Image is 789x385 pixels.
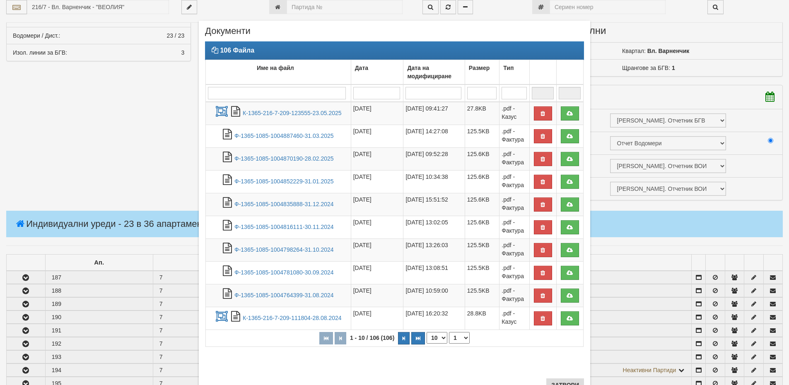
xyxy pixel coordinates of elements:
a: Ф-1365-1085-1004798264-31.10.2024 [234,246,334,253]
select: Брой редове на страница [427,332,447,344]
a: К-1365-216-7-209-111804-28.08.2024 [243,315,342,321]
button: Последна страница [411,332,425,344]
strong: 106 Файла [220,47,254,54]
td: [DATE] 13:26:03 [403,238,465,261]
td: [DATE] 09:52:28 [403,147,465,170]
tr: Ф-1365-1085-1004816111-30.11.2024.pdf - Фактура [206,216,584,238]
tr: Ф-1365-1085-1004870190-28.02.2025.pdf - Фактура [206,147,584,170]
tr: Ф-1365-1085-1004887460-31.03.2025.pdf - Фактура [206,125,584,147]
td: [DATE] [351,193,403,216]
td: .pdf - Фактура [499,261,530,284]
td: .pdf - Фактура [499,238,530,261]
td: [DATE] 13:02:05 [403,216,465,238]
td: [DATE] 14:27:08 [403,125,465,147]
td: [DATE] [351,238,403,261]
td: [DATE] [351,125,403,147]
td: .pdf - Казус [499,102,530,125]
td: [DATE] [351,261,403,284]
td: .pdf - Фактура [499,125,530,147]
span: Документи [205,27,251,41]
td: 125.5KB [465,261,499,284]
span: 1 - 10 / 106 (106) [348,334,396,341]
button: Предишна страница [335,332,346,344]
td: [DATE] 10:59:00 [403,284,465,307]
a: Ф-1365-1085-1004852229-31.01.2025 [234,178,334,185]
a: Ф-1365-1085-1004816111-30.11.2024 [234,224,334,230]
tr: К-1365-216-7-209-123555-23.05.2025.pdf - Казус [206,102,584,125]
td: .pdf - Фактура [499,170,530,193]
a: Ф-1365-1085-1004781080-30.09.2024 [234,269,334,276]
td: .pdf - Фактура [499,193,530,216]
td: [DATE] 15:51:52 [403,193,465,216]
td: 125.5KB [465,284,499,307]
td: [DATE] [351,284,403,307]
td: 125.6KB [465,193,499,216]
td: Тип: No sort applied, activate to apply an ascending sort [499,60,530,84]
td: .pdf - Фактура [499,216,530,238]
tr: К-1365-216-7-209-111804-28.08.2024.pdf - Казус [206,307,584,330]
button: Първа страница [319,332,333,344]
td: 125.6KB [465,147,499,170]
td: [DATE] 09:41:27 [403,102,465,125]
td: [DATE] [351,147,403,170]
td: [DATE] 10:34:38 [403,170,465,193]
td: 125.6KB [465,170,499,193]
td: 125.5KB [465,125,499,147]
td: .pdf - Фактура [499,147,530,170]
td: .pdf - Фактура [499,284,530,307]
td: : No sort applied, activate to apply an ascending sort [529,60,556,84]
tr: Ф-1365-1085-1004798264-31.10.2024.pdf - Фактура [206,238,584,261]
td: .pdf - Казус [499,307,530,330]
td: 125.6KB [465,216,499,238]
tr: Ф-1365-1085-1004781080-30.09.2024.pdf - Фактура [206,261,584,284]
td: Размер: No sort applied, activate to apply an ascending sort [465,60,499,84]
select: Страница номер [449,332,470,344]
b: Дата [355,65,368,71]
tr: Ф-1365-1085-1004764399-31.08.2024.pdf - Фактура [206,284,584,307]
a: Ф-1365-1085-1004764399-31.08.2024 [234,292,334,298]
b: Тип [503,65,514,71]
a: Ф-1365-1085-1004887460-31.03.2025 [234,132,334,139]
b: Име на файл [257,65,294,71]
td: [DATE] [351,216,403,238]
td: [DATE] [351,307,403,330]
a: К-1365-216-7-209-123555-23.05.2025 [243,110,342,116]
td: [DATE] [351,102,403,125]
td: [DATE] 16:20:32 [403,307,465,330]
td: [DATE] [351,170,403,193]
b: Размер [469,65,490,71]
tr: Ф-1365-1085-1004852229-31.01.2025.pdf - Фактура [206,170,584,193]
td: Дата: No sort applied, activate to apply an ascending sort [351,60,403,84]
a: Ф-1365-1085-1004835888-31.12.2024 [234,201,334,207]
td: 27.8KB [465,102,499,125]
b: Дата на модифициране [407,65,451,79]
td: [DATE] 13:08:51 [403,261,465,284]
td: 28.8KB [465,307,499,330]
td: Име на файл: No sort applied, activate to apply an ascending sort [206,60,351,84]
button: Следваща страница [398,332,410,344]
a: Ф-1365-1085-1004870190-28.02.2025 [234,155,334,162]
tr: Ф-1365-1085-1004835888-31.12.2024.pdf - Фактура [206,193,584,216]
td: Дата на модифициране: No sort applied, activate to apply an ascending sort [403,60,465,84]
td: 125.5KB [465,238,499,261]
td: : No sort applied, activate to apply an ascending sort [556,60,583,84]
